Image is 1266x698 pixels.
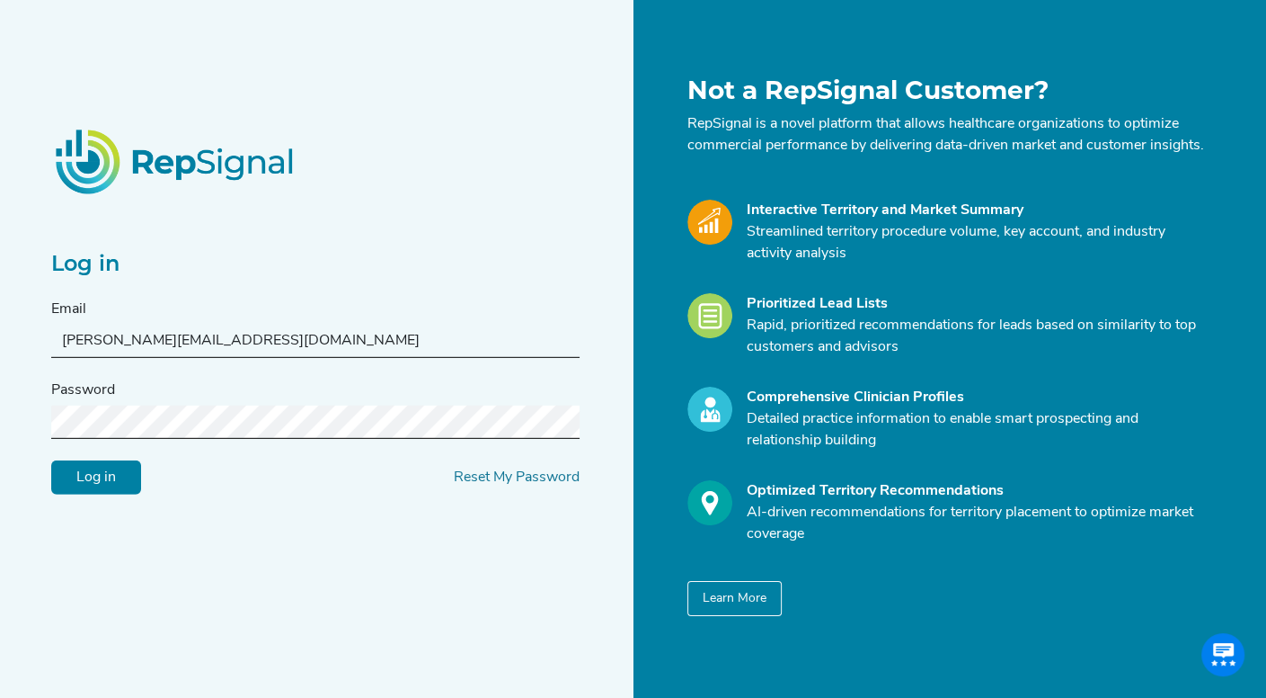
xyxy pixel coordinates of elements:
label: Password [51,380,115,401]
label: Email [51,299,86,320]
img: RepSignalLogo.20539ed3.png [33,107,319,215]
p: Rapid, prioritized recommendations for leads based on similarity to top customers and advisors [747,315,1205,358]
p: Streamlined territory procedure volume, key account, and industry activity analysis [747,221,1205,264]
img: Profile_Icon.739e2aba.svg [687,387,732,432]
h2: Log in [51,251,580,277]
img: Optimize_Icon.261f85db.svg [687,480,732,525]
button: Learn More [687,581,782,616]
img: Leads_Icon.28e8c528.svg [687,293,732,338]
p: AI-driven recommendations for territory placement to optimize market coverage [747,502,1205,545]
div: Interactive Territory and Market Summary [747,200,1205,221]
p: RepSignal is a novel platform that allows healthcare organizations to optimize commercial perform... [687,113,1205,157]
a: Reset My Password [454,470,580,485]
div: Comprehensive Clinician Profiles [747,387,1205,408]
div: Optimized Territory Recommendations [747,480,1205,502]
div: Prioritized Lead Lists [747,293,1205,315]
img: Market_Icon.a700a4ad.svg [687,200,732,245]
input: Log in [51,461,141,495]
h1: Not a RepSignal Customer? [687,76,1205,106]
p: Detailed practice information to enable smart prospecting and relationship building [747,408,1205,452]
